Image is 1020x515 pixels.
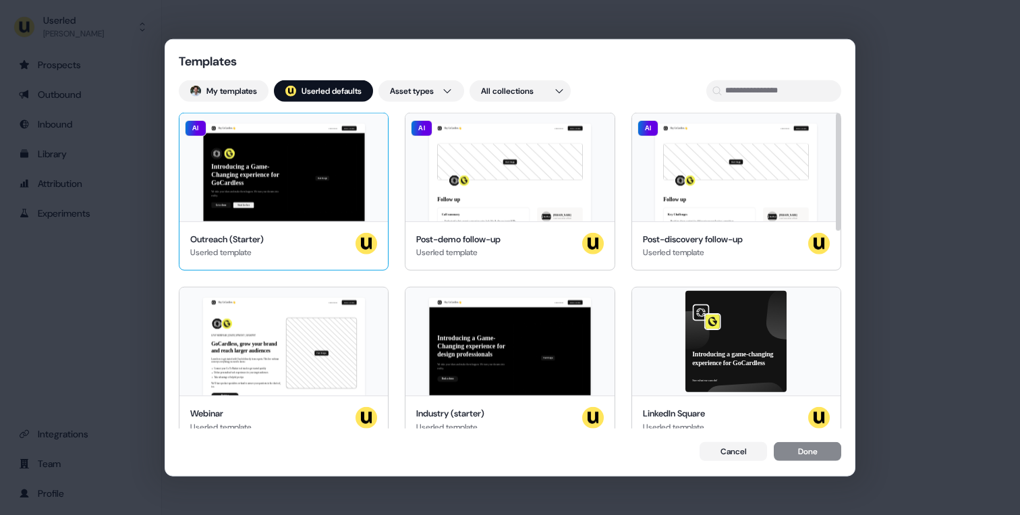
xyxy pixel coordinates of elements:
[481,84,534,97] span: All collections
[285,85,296,96] div: ;
[643,420,705,433] div: Userled template
[582,232,604,254] img: userled logo
[179,287,389,445] button: Hey GoCardless 👋Learn moreBook a demoLIVE WEBINAR | [DATE] 1PM EST | 10AM PSTGoCardless, grow you...
[700,442,767,461] button: Cancel
[416,420,484,433] div: Userled template
[190,407,252,421] div: Webinar
[808,407,830,429] img: userled logo
[416,232,501,246] div: Post-demo follow-up
[179,80,268,101] button: My templates
[190,85,201,96] img: Tristan
[378,80,464,101] button: Asset types
[356,407,377,429] img: userled logo
[631,287,841,445] button: Introducing a game-changing experience for GoCardlessSee what we can do!LinkedIn SquareUserled te...
[274,80,373,101] button: userled logo;Userled defaults
[470,80,571,101] button: All collections
[405,287,615,445] button: Hey GoCardless 👋Learn moreBook a demoIntroducing a Game-Changing experience for design profession...
[190,420,252,433] div: Userled template
[643,246,743,259] div: Userled template
[582,407,604,429] img: userled logo
[416,246,501,259] div: Userled template
[190,232,264,246] div: Outreach (Starter)
[185,119,206,136] div: AI
[179,112,389,271] button: Hey GoCardless 👋Learn moreBook a demoIntroducing a Game-Changing experience for GoCardlessWe take...
[416,407,484,421] div: Industry (starter)
[643,232,743,246] div: Post-discovery follow-up
[285,85,296,96] img: userled logo
[808,232,830,254] img: userled logo
[356,232,377,254] img: userled logo
[405,112,615,271] button: Hey GoCardless 👋Learn moreBook a demoYour imageFollow upCall summary Understand what current conv...
[179,53,314,69] div: Templates
[643,407,705,421] div: LinkedIn Square
[411,119,432,136] div: AI
[637,119,659,136] div: AI
[631,112,841,271] button: Hey GoCardless 👋Learn moreBook a demoYour imageFollow upKey Challenges Breaking down content for ...
[190,246,264,259] div: Userled template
